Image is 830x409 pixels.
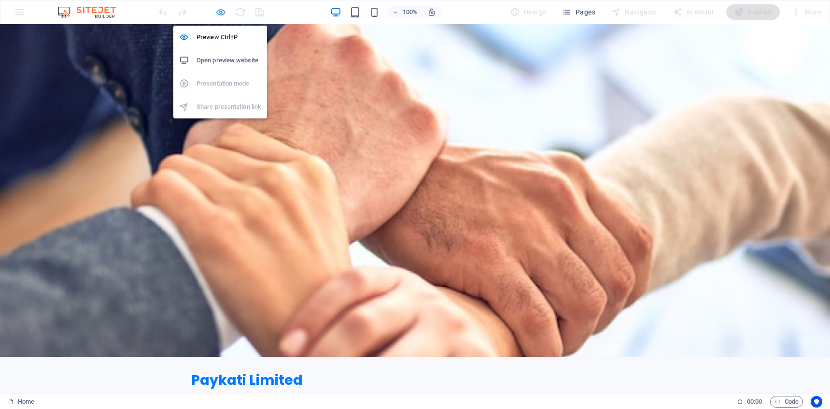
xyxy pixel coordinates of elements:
button: Usercentrics [811,396,822,408]
a: Contact [498,365,540,388]
span: Paykati Limited [191,346,303,365]
span: Pages [562,7,595,17]
button: Code [770,396,803,408]
a: Click to cancel selection. Double-click to open Pages [8,396,34,408]
a: Home [290,365,320,388]
h6: 100% [402,6,418,18]
button: 100% [388,6,422,18]
h6: Open preview website [197,55,261,66]
a: About [331,365,364,388]
h6: Preview Ctrl+P [197,31,261,43]
h6: Session time [737,396,762,408]
span: : [754,398,755,405]
a: Get Started [429,365,486,388]
div: Design (Ctrl+Alt+Y) [506,4,550,20]
span: 00 00 [747,396,762,408]
button: Pages [558,4,599,20]
i: On resize automatically adjust zoom level to fit chosen device. [427,8,436,16]
img: Editor Logo [56,6,128,18]
span: Code [774,396,799,408]
a: Services [375,365,418,388]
